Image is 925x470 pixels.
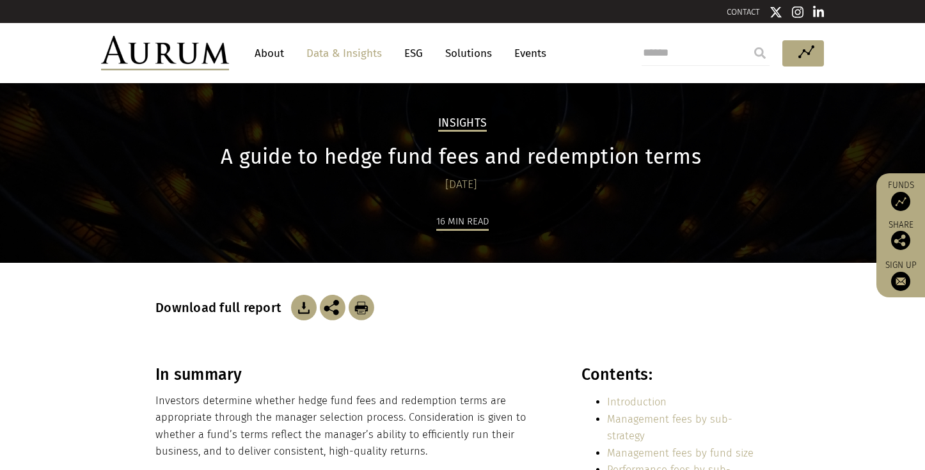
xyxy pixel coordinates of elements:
[883,180,919,211] a: Funds
[883,260,919,291] a: Sign up
[607,447,754,459] a: Management fees by fund size
[300,42,388,65] a: Data & Insights
[727,7,760,17] a: CONTACT
[155,393,553,460] p: Investors determine whether hedge fund fees and redemption terms are appropriate through the mana...
[438,116,487,132] h2: Insights
[320,295,345,320] img: Share this post
[439,42,498,65] a: Solutions
[792,6,803,19] img: Instagram icon
[883,221,919,250] div: Share
[155,176,766,194] div: [DATE]
[607,413,732,442] a: Management fees by sub-strategy
[770,6,782,19] img: Twitter icon
[155,145,766,169] h1: A guide to hedge fund fees and redemption terms
[155,365,553,384] h3: In summary
[101,36,229,70] img: Aurum
[291,295,317,320] img: Download Article
[508,42,546,65] a: Events
[581,365,766,384] h3: Contents:
[891,231,910,250] img: Share this post
[248,42,290,65] a: About
[398,42,429,65] a: ESG
[607,396,667,408] a: Introduction
[349,295,374,320] img: Download Article
[155,300,288,315] h3: Download full report
[891,192,910,211] img: Access Funds
[436,214,489,231] div: 16 min read
[813,6,825,19] img: Linkedin icon
[891,272,910,291] img: Sign up to our newsletter
[747,40,773,66] input: Submit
